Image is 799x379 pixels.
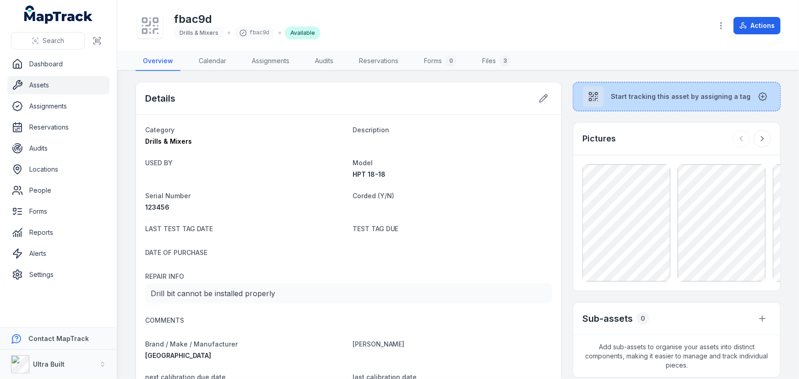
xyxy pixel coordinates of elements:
a: Calendar [191,52,234,71]
a: Assets [7,76,109,94]
span: USED BY [145,159,173,167]
p: Drill bit cannot be installed properly [151,287,547,300]
span: REPAIR INFO [145,272,184,280]
span: Brand / Make / Manufacturer [145,340,238,348]
div: fbac9d [234,27,275,39]
span: Drills & Mixers [179,29,218,36]
span: Model [353,159,373,167]
strong: Contact MapTrack [28,335,89,342]
a: Forms0 [417,52,464,71]
span: Add sub-assets to organise your assets into distinct components, making it easier to manage and t... [573,335,780,377]
span: Drills & Mixers [145,137,192,145]
button: Start tracking this asset by assigning a tag [573,82,781,111]
div: 3 [500,55,511,66]
span: [PERSON_NAME] [353,340,405,348]
span: COMMENTS [145,316,184,324]
a: Reservations [7,118,109,136]
h1: fbac9d [174,12,321,27]
span: Category [145,126,174,134]
span: 123456 [145,203,169,211]
span: Serial Number [145,192,190,200]
a: MapTrack [24,5,93,24]
div: 0 [636,312,649,325]
span: Corded (Y/N) [353,192,394,200]
button: Actions [734,17,781,34]
span: HPT 18-18 [353,170,386,178]
a: Settings [7,265,109,284]
div: 0 [446,55,457,66]
a: Audits [7,139,109,157]
button: Search [11,32,85,49]
span: Search [43,36,64,45]
h2: Sub-assets [582,312,633,325]
h3: Pictures [582,132,616,145]
div: Available [285,27,321,39]
span: LAST TEST TAG DATE [145,225,213,233]
a: Overview [136,52,180,71]
a: Forms [7,202,109,221]
a: Reservations [352,52,406,71]
span: TEST TAG DUE [353,225,399,233]
span: [GEOGRAPHIC_DATA] [145,352,211,359]
a: People [7,181,109,200]
a: Dashboard [7,55,109,73]
a: Locations [7,160,109,179]
a: Audits [308,52,341,71]
span: Start tracking this asset by assigning a tag [611,92,751,101]
a: Assignments [7,97,109,115]
a: Files3 [475,52,518,71]
a: Alerts [7,244,109,263]
strong: Ultra Built [33,360,65,368]
a: Reports [7,223,109,242]
a: Assignments [245,52,297,71]
span: Description [353,126,389,134]
h2: Details [145,92,175,105]
span: DATE OF PURCHASE [145,249,207,256]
